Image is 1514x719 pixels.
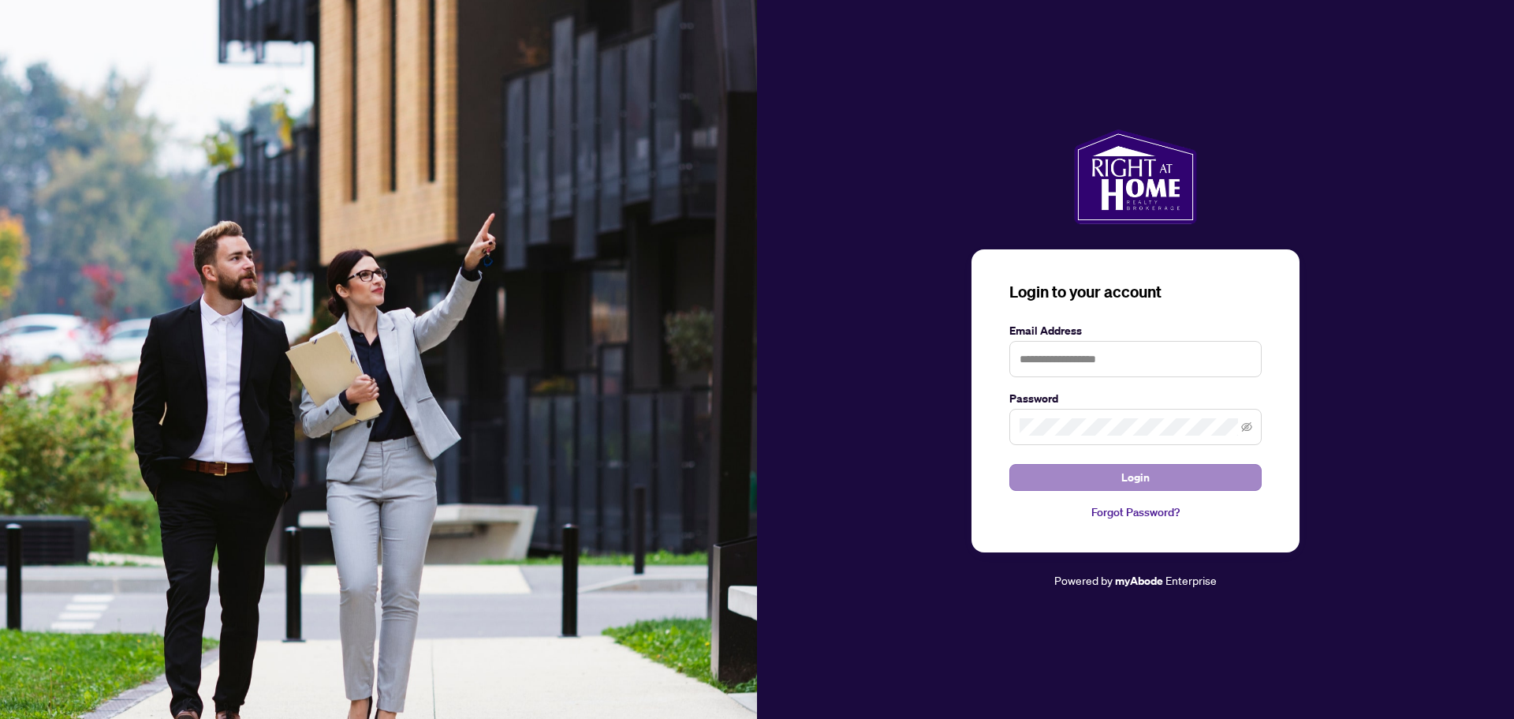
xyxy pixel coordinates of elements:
[1074,129,1196,224] img: ma-logo
[1009,322,1262,339] label: Email Address
[1009,504,1262,521] a: Forgot Password?
[1009,390,1262,407] label: Password
[1241,421,1252,433] span: eye-invisible
[1054,573,1113,587] span: Powered by
[1115,572,1163,590] a: myAbode
[1165,573,1217,587] span: Enterprise
[1121,465,1150,490] span: Login
[1009,281,1262,303] h3: Login to your account
[1009,464,1262,491] button: Login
